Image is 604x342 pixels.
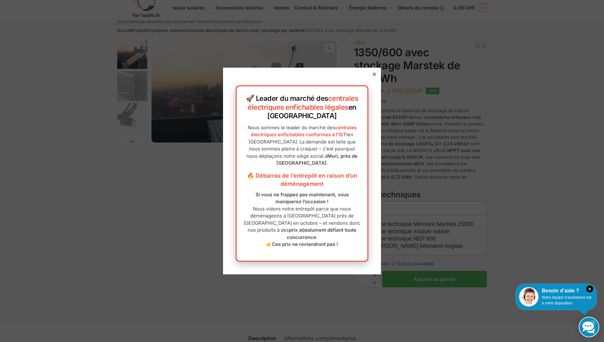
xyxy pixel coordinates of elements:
strong: prix absolument défiant toute concurrence [287,227,357,240]
strong: Si vous ne frappez pas maintenant, vous manquerez l’occasion ! [256,192,349,205]
font: Nous vidons notre entrepôt parce que nous déménageons à [GEOGRAPHIC_DATA] près de [GEOGRAPHIC_DAT... [244,192,360,247]
p: Nous sommes le leader du marché des en [GEOGRAPHIC_DATA]. La demande est telle que nous sommes pl... [243,124,361,167]
strong: Ces prix ne reviendront pas ! [272,241,338,247]
i: Schließen [586,285,593,292]
h2: 🚀 Leader du marché des en [GEOGRAPHIC_DATA] [243,94,361,120]
img: Service client [519,287,539,307]
span: Notre équipe d’assistance est à votre disposition [542,295,591,305]
div: Besoin d’aide ? [519,287,593,295]
a: centrales électriques enfichables légales [248,94,358,111]
h3: 🔥 Débarras de l’entrepôt en raison d’un déménagement [243,172,361,188]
